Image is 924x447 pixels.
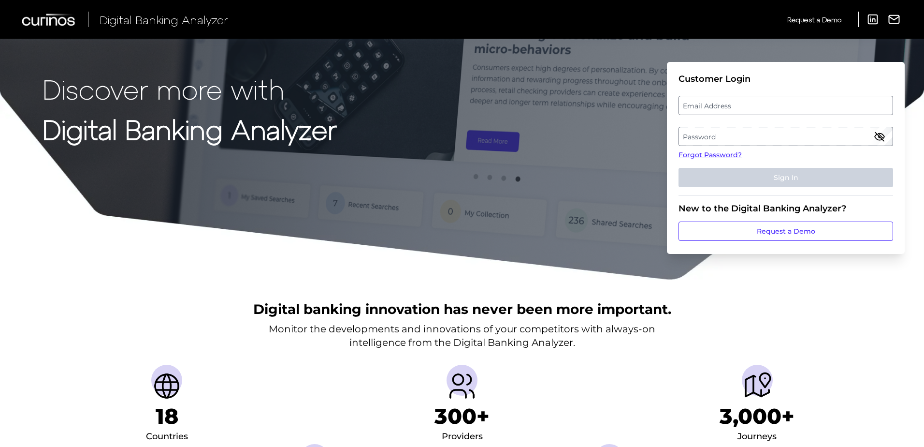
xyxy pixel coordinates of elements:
[22,14,76,26] img: Curinos
[156,403,178,429] h1: 18
[43,74,337,104] p: Discover more with
[742,371,773,402] img: Journeys
[679,150,893,160] a: Forgot Password?
[146,429,188,445] div: Countries
[679,128,892,145] label: Password
[679,222,893,241] a: Request a Demo
[442,429,483,445] div: Providers
[787,12,841,28] a: Request a Demo
[737,429,777,445] div: Journeys
[720,403,794,429] h1: 3,000+
[679,97,892,114] label: Email Address
[269,322,655,349] p: Monitor the developments and innovations of your competitors with always-on intelligence from the...
[679,203,893,214] div: New to the Digital Banking Analyzer?
[151,371,182,402] img: Countries
[447,371,477,402] img: Providers
[679,74,893,84] div: Customer Login
[679,168,893,187] button: Sign In
[434,403,490,429] h1: 300+
[787,15,841,24] span: Request a Demo
[253,300,671,318] h2: Digital banking innovation has never been more important.
[100,13,228,27] span: Digital Banking Analyzer
[43,113,337,145] strong: Digital Banking Analyzer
